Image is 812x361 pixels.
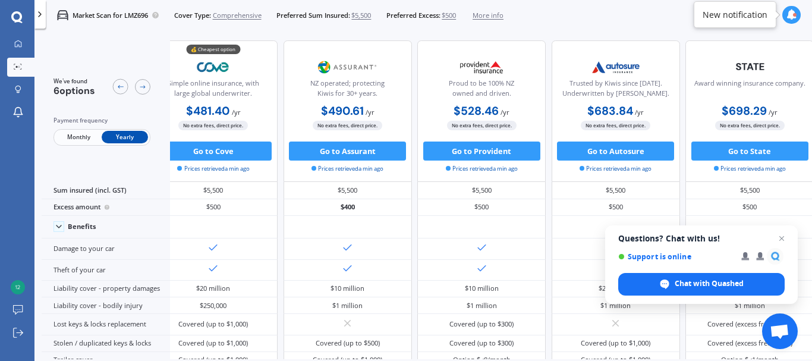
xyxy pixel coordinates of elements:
[417,182,546,199] div: $5,500
[473,11,503,20] span: More info
[213,11,262,20] span: Comprehensive
[53,116,150,125] div: Payment frequency
[73,11,148,20] p: Market Scan for LMZ696
[557,142,674,161] button: Go to Autosure
[703,9,767,21] div: New notification
[232,108,241,117] span: / yr
[423,142,540,161] button: Go to Provident
[174,11,211,20] span: Cover Type:
[158,79,269,102] div: Simple online insurance, with large global underwriter.
[178,338,248,348] div: Covered (up to $1,000)
[178,319,248,329] div: Covered (up to $1,000)
[316,338,380,348] div: Covered (up to $500)
[57,10,68,21] img: car.f15378c7a67c060ca3f3.svg
[446,165,518,173] span: Prices retrieved a min ago
[600,301,631,310] div: $1 million
[467,301,497,310] div: $1 million
[332,301,363,310] div: $1 million
[102,131,148,143] span: Yearly
[42,335,170,352] div: Stolen / duplicated keys & locks
[769,108,778,117] span: / yr
[366,108,374,117] span: / yr
[42,281,170,297] div: Liability cover - property damages
[284,199,412,216] div: $400
[618,273,785,296] div: Chat with Quashed
[276,11,350,20] span: Preferred Sum Insured:
[449,338,514,348] div: Covered (up to $300)
[501,108,509,117] span: / yr
[775,231,789,246] span: Close chat
[321,103,364,118] b: $490.61
[186,103,230,118] b: $481.40
[691,142,808,161] button: Go to State
[449,319,514,329] div: Covered (up to $300)
[715,121,785,130] span: No extra fees, direct price.
[196,284,230,293] div: $20 million
[426,79,537,102] div: Proud to be 100% NZ owned and driven.
[442,11,456,20] span: $500
[291,79,403,102] div: NZ operated; protecting Kiwis for 30+ years.
[55,131,102,143] span: Monthly
[53,77,95,86] span: We've found
[580,165,652,173] span: Prices retrieved a min ago
[599,284,632,293] div: $20 million
[331,284,364,293] div: $10 million
[618,252,733,261] span: Support is online
[618,234,785,243] span: Questions? Chat with us!
[42,314,170,335] div: Lost keys & locks replacement
[465,284,499,293] div: $10 million
[735,301,765,310] div: $1 million
[182,55,245,79] img: Cove.webp
[42,297,170,314] div: Liability cover - bodily injury
[581,338,650,348] div: Covered (up to $1,000)
[149,199,278,216] div: $500
[68,222,96,231] div: Benefits
[714,165,786,173] span: Prices retrieved a min ago
[762,313,798,349] div: Open chat
[11,280,25,294] img: 34848ad420fd38e03e4e47574f71338f
[311,165,383,173] span: Prices retrieved a min ago
[454,103,499,118] b: $528.46
[149,182,278,199] div: $5,500
[386,11,440,20] span: Preferred Excess:
[560,79,672,102] div: Trusted by Kiwis since [DATE]. Underwritten by [PERSON_NAME].
[450,55,513,79] img: Provident.png
[584,55,647,79] img: Autosure.webp
[289,142,406,161] button: Go to Assurant
[178,121,248,130] span: No extra fees, direct price.
[417,199,546,216] div: $500
[447,121,517,130] span: No extra fees, direct price.
[53,84,95,97] span: 6 options
[581,121,650,130] span: No extra fees, direct price.
[675,278,744,289] span: Chat with Quashed
[587,103,633,118] b: $683.84
[719,55,782,78] img: State-text-1.webp
[42,182,170,199] div: Sum insured (incl. GST)
[42,260,170,281] div: Theft of your car
[42,238,170,259] div: Damage to your car
[186,45,240,54] div: 💰 Cheapest option
[316,55,379,79] img: Assurant.png
[707,319,792,329] div: Covered (excess free <$500)
[42,199,170,216] div: Excess amount
[707,338,792,348] div: Covered (excess free <$500)
[635,108,644,117] span: / yr
[155,142,272,161] button: Go to Cove
[200,301,226,310] div: $250,000
[552,199,680,216] div: $500
[284,182,412,199] div: $5,500
[552,182,680,199] div: $5,500
[313,121,382,130] span: No extra fees, direct price.
[694,79,805,102] div: Award winning insurance company.
[722,103,767,118] b: $698.29
[351,11,371,20] span: $5,500
[177,165,249,173] span: Prices retrieved a min ago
